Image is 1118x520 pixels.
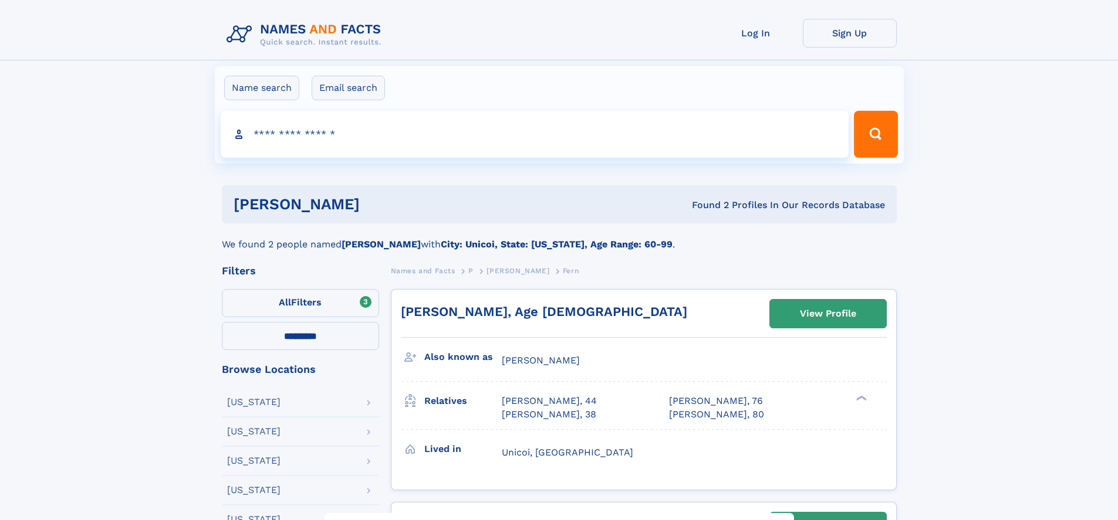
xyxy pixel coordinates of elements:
button: Search Button [854,111,897,158]
div: ❯ [853,395,867,402]
div: [US_STATE] [227,397,281,407]
span: P [468,267,474,275]
a: [PERSON_NAME] [487,263,549,278]
span: Fern [563,267,579,275]
h1: [PERSON_NAME] [234,197,526,212]
a: Names and Facts [391,263,455,278]
img: Logo Names and Facts [222,19,391,50]
h3: Relatives [424,391,502,411]
a: Sign Up [803,19,897,47]
a: [PERSON_NAME], Age [DEMOGRAPHIC_DATA] [401,304,687,319]
input: search input [221,111,849,158]
label: Email search [312,76,385,100]
span: Unicoi, [GEOGRAPHIC_DATA] [502,447,633,458]
a: [PERSON_NAME], 80 [669,408,764,421]
a: [PERSON_NAME], 38 [502,408,596,421]
div: Browse Locations [222,364,379,375]
div: [US_STATE] [227,456,281,465]
a: Log In [709,19,803,47]
div: [US_STATE] [227,427,281,436]
b: City: Unicoi, State: [US_STATE], Age Range: 60-99 [441,239,673,250]
h3: Lived in [424,439,502,459]
span: [PERSON_NAME] [502,355,580,366]
span: [PERSON_NAME] [487,267,549,275]
div: Found 2 Profiles In Our Records Database [526,199,885,212]
label: Name search [224,76,299,100]
h3: Also known as [424,347,502,367]
span: All [279,297,291,308]
a: P [468,263,474,278]
b: [PERSON_NAME] [342,239,421,250]
div: Filters [222,266,379,276]
div: View Profile [800,300,856,327]
a: [PERSON_NAME], 76 [669,395,763,407]
label: Filters [222,289,379,317]
a: [PERSON_NAME], 44 [502,395,597,407]
div: [US_STATE] [227,485,281,495]
div: We found 2 people named with . [222,223,897,251]
a: View Profile [770,300,886,328]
